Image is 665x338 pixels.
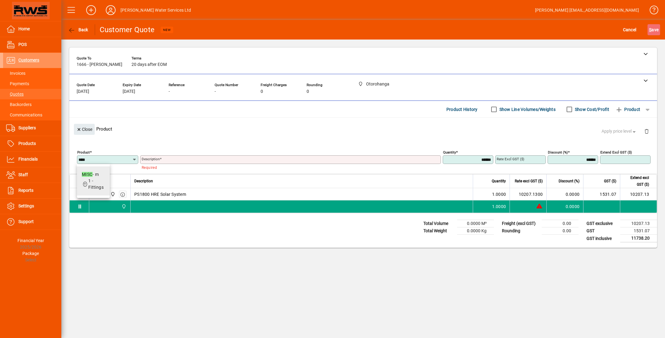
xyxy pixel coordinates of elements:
span: Otorohanga [120,203,127,210]
span: 20 days after EOM [132,62,167,67]
div: 10207.1300 [514,191,543,197]
a: Invoices [3,68,61,78]
td: GST [583,227,620,235]
div: Customer Quote [100,25,155,35]
td: GST exclusive [583,220,620,227]
button: Apply price level [599,126,640,137]
span: 0 [307,89,309,94]
button: Close [74,124,95,135]
span: Back [68,27,88,32]
span: Rate excl GST ($) [515,178,543,184]
span: Discount (%) [559,178,579,184]
span: Invoices [6,71,25,76]
mat-label: Extend excl GST ($) [600,150,632,154]
span: [DATE] [77,89,89,94]
td: 0.0000 [546,188,583,200]
td: 10207.13 [620,188,657,200]
td: Total Volume [420,220,457,227]
span: 1.0000 [492,191,506,197]
span: Extend excl GST ($) [624,174,649,188]
div: [PERSON_NAME] [EMAIL_ADDRESS][DOMAIN_NAME] [535,5,639,15]
span: S [649,27,652,32]
span: Otorohanga [109,191,116,198]
button: Profile [101,5,120,16]
span: Customers [18,58,39,63]
td: Rounding [499,227,542,235]
a: Quotes [3,89,61,99]
mat-label: Quantity [443,150,456,154]
span: ave [649,25,659,35]
td: GST inclusive [583,235,620,242]
span: Settings [18,203,34,208]
a: Knowledge Base [645,1,657,21]
td: 0.0000 M³ [457,220,494,227]
label: Show Line Volumes/Weights [498,106,556,112]
span: Apply price level [602,128,637,135]
a: Support [3,214,61,230]
td: 0.00 [542,227,579,235]
span: Communications [6,112,42,117]
td: Total Weight [420,227,457,235]
button: Back [66,24,90,35]
td: 1531.07 [620,227,657,235]
mat-label: Discount (%) [548,150,568,154]
a: Suppliers [3,120,61,136]
a: Reports [3,183,61,198]
span: Description [134,178,153,184]
td: 0.00 [542,220,579,227]
mat-option: MISC - m [77,166,110,196]
button: Cancel [621,24,638,35]
span: Cancel [623,25,636,35]
app-page-header-button: Close [72,126,96,132]
td: Freight (excl GST) [499,220,542,227]
span: PS1800 HRE Solar System [134,191,186,197]
a: Home [3,21,61,37]
div: - m [82,171,105,178]
em: MISC [82,172,93,177]
a: Payments [3,78,61,89]
span: Package [22,251,39,256]
span: Financial Year [17,238,44,243]
td: 11738.20 [620,235,657,242]
span: Product History [446,104,478,114]
a: Staff [3,167,61,183]
span: GST ($) [604,178,616,184]
span: Payments [6,81,29,86]
mat-label: Product [77,150,90,154]
mat-error: Required [142,164,436,170]
a: Products [3,136,61,151]
a: Communications [3,110,61,120]
span: 1 - Fittings [88,178,104,190]
app-page-header-button: Back [61,24,95,35]
td: 0.0000 [546,200,583,213]
label: Show Cost/Profit [574,106,609,112]
button: Add [81,5,101,16]
mat-label: Rate excl GST ($) [497,157,524,161]
a: Financials [3,152,61,167]
span: Suppliers [18,125,36,130]
td: 1531.07 [583,188,620,200]
span: 1666 - [PERSON_NAME] [77,62,122,67]
span: NEW [163,28,171,32]
span: Home [18,26,30,31]
a: Backorders [3,99,61,110]
div: [PERSON_NAME] Water Services Ltd [120,5,191,15]
a: Settings [3,199,61,214]
span: Financials [18,157,38,161]
span: - [215,89,216,94]
div: Product [69,118,657,140]
button: Product History [444,104,480,115]
span: Staff [18,172,28,177]
span: 1.0000 [492,203,506,210]
mat-label: Description [142,157,160,161]
span: Quotes [6,92,24,97]
app-page-header-button: Delete [639,128,654,134]
span: POS [18,42,27,47]
span: Backorders [6,102,32,107]
span: Close [76,124,92,135]
a: POS [3,37,61,52]
button: Save [648,24,660,35]
span: Quantity [492,178,506,184]
td: 0.0000 Kg [457,227,494,235]
span: [DATE] [123,89,135,94]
